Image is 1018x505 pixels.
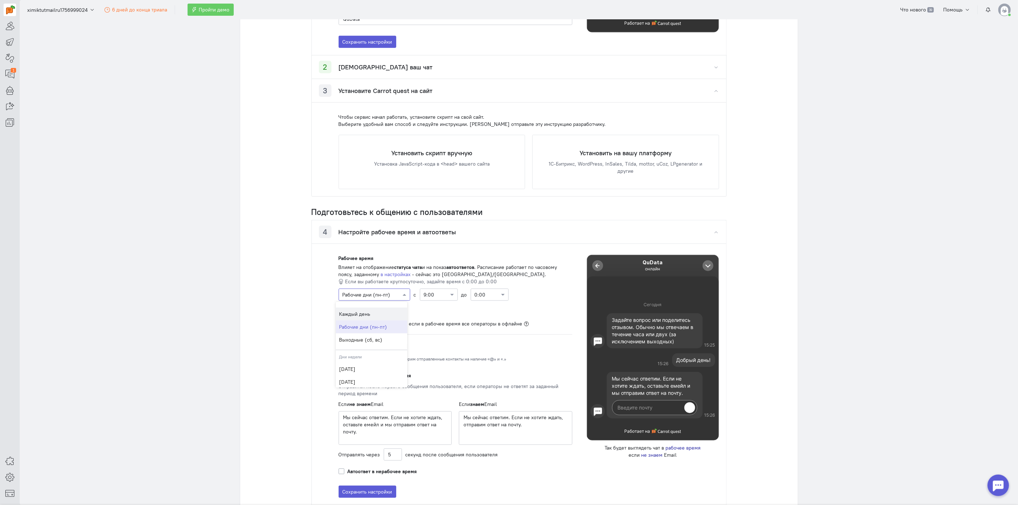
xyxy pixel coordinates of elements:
[447,264,475,270] strong: автоответов
[394,264,422,270] strong: статуса чата
[4,68,16,80] a: 1
[547,160,704,175] div: 1С-Битрикс, WordPress, InSales, Tilda, mottor, uCoz, LPgenerator и другие
[339,255,374,262] label: Рабочее время
[666,445,701,451] span: рабочее время
[339,486,396,498] button: Сохранить настройки
[624,428,650,435] span: Работает на
[944,6,963,13] span: Помощь
[353,149,511,157] h4: Установить скрипт вручную
[339,379,572,397] div: Отправится после первого сообщения пользователя, если операторы не ответят за заданный период вре...
[188,4,234,16] button: Пройти демо
[900,6,926,13] span: Что нового
[414,291,416,298] span: с
[348,320,523,327] label: Включать офлайн-режим, если в рабочее время все операторы в офлайне
[643,266,663,272] div: онлайн
[336,308,407,320] div: Каждый день
[339,451,380,458] span: Отправлять через
[6,5,15,14] img: carrot-quest.svg
[396,356,506,362] small: Проверим отправленные контакты на наличие «@» и «.»
[618,405,653,411] span: Введите почту
[624,20,650,26] span: Работает на
[339,64,433,71] h4: [DEMOGRAPHIC_DATA] ваш чат
[336,302,407,388] ng-dropdown-panel: Options list
[643,259,663,266] div: QuData
[940,4,974,16] button: Помощь
[704,412,715,418] span: 15:26
[336,376,407,388] div: [DATE]
[339,401,452,408] div: Если Email
[652,428,681,435] img: carrot-logo.svg
[629,452,640,458] span: если
[339,87,433,94] h4: Установите Carrot quest на сайт
[353,160,511,167] div: Установка JavaScript-кода в <head> вашего сайта
[199,6,230,13] span: Пройти демо
[23,3,99,16] button: ximiktutmailru1756999024
[641,451,663,459] button: не знаем
[591,334,605,348] img: default-v3.png
[339,354,362,359] span: Дни недели
[998,4,1011,16] img: default-v4.png
[591,404,605,418] img: default-v3.png
[323,228,327,236] h3: 4
[896,4,937,16] a: Что нового 39
[339,264,571,278] div: - сейчас это [GEOGRAPHIC_DATA]/[GEOGRAPHIC_DATA].
[665,7,701,21] button: Я согласен
[112,6,167,13] span: 6 дней до конца триала
[11,68,16,73] div: 1
[311,207,727,216] h2: Подготовьтесь к общению с пользователями
[927,7,934,13] span: 39
[336,363,407,376] div: [DATE]
[612,375,697,397] div: Мы сейчас ответим. Если не хотите ждать, оставьте емейл и мы отправим ответ на почту.
[350,401,371,407] strong: не знаем
[612,317,694,344] span: Задайте вопрос или поделитесь отзывом. Обычно мы отвечаем в течение часа или двух (за исключением...
[459,401,572,408] div: Если Email
[461,291,467,298] span: до
[323,87,327,95] h3: 3
[605,445,664,451] span: Так будет выглядеть чат в
[652,20,681,26] img: carrot-logo.svg
[339,229,456,236] h4: Настройте рабочее время и автоответы
[587,300,719,311] div: Сегодня
[348,468,417,475] label: Автоответ в нерабочее время
[336,333,407,346] div: Выходные (сб, вс)
[339,113,719,128] div: Чтобы сервис начал работать, установите скрипт на свой сайт. Выберите удобный вам способ и следуй...
[672,10,695,18] span: Я согласен
[704,342,715,348] span: 15:25
[339,264,557,278] span: Влияет на отображение и на показ . Расписание работает по часовому поясу, заданному
[631,14,643,20] a: здесь
[406,451,498,458] span: секунд после сообщения пользователя
[666,444,701,451] button: рабочее время
[27,6,88,14] span: ximiktutmailru1756999024
[664,452,677,458] span: Email
[339,36,396,48] button: Сохранить настройки
[658,361,669,367] span: 15:26
[345,278,497,285] span: Если вы работаете круглосуточно, задайте время с 0:00 до 0:00
[336,320,407,333] div: Рабочие дни (пн-пт)
[470,401,484,407] strong: знаем
[547,149,704,157] h4: Установить на вашу платформу
[381,271,411,278] a: в настройках
[672,353,715,367] span: Добрый день!
[323,63,327,71] h3: 2
[316,8,657,20] div: Мы используем cookies для улучшения работы сайта, анализа трафика и персонализации. Используя сай...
